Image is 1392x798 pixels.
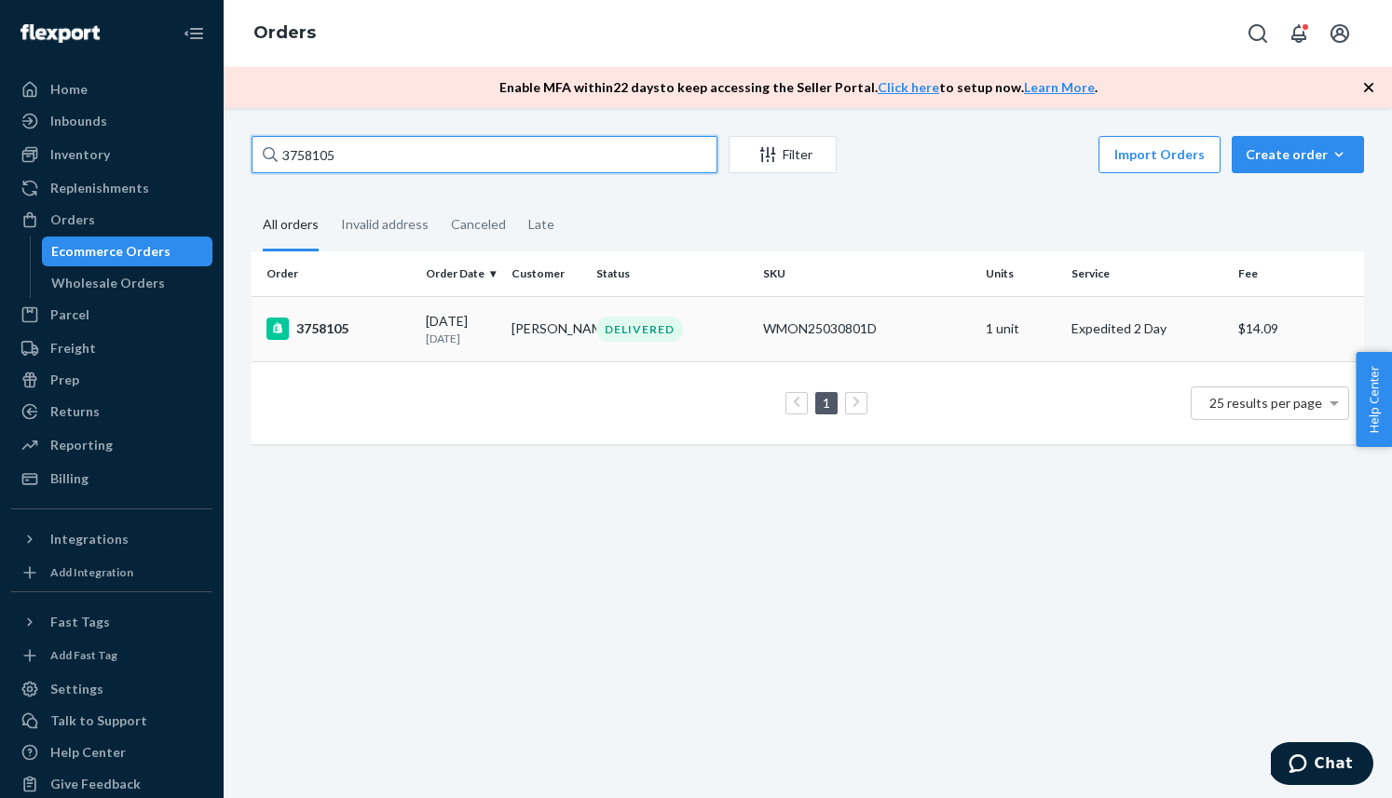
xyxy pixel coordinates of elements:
td: [PERSON_NAME] [504,296,590,361]
a: Add Integration [11,561,212,584]
div: Fast Tags [50,613,110,631]
a: Reporting [11,430,212,460]
th: SKU [756,251,978,296]
a: Click here [878,79,939,95]
iframe: Opens a widget where you can chat to one of our agents [1271,742,1373,789]
div: Inbounds [50,112,107,130]
div: Home [50,80,88,99]
a: Help Center [11,737,212,767]
button: Create order [1232,136,1364,173]
div: Late [528,200,554,249]
a: Returns [11,397,212,426]
input: Search orders [252,136,717,173]
div: 3758105 [266,318,411,340]
a: Learn More [1024,79,1095,95]
div: Add Fast Tag [50,647,117,663]
a: Home [11,74,212,104]
div: Freight [50,339,96,358]
p: Expedited 2 Day [1071,319,1223,338]
div: Talk to Support [50,711,147,730]
div: Filter [730,145,836,164]
button: Close Navigation [175,15,212,52]
a: Ecommerce Orders [42,237,213,266]
div: WMON25030801D [763,319,971,338]
button: Open account menu [1321,15,1358,52]
a: Inbounds [11,106,212,136]
div: DELIVERED [596,317,683,342]
button: Import Orders [1099,136,1221,173]
img: Flexport logo [20,24,100,43]
div: Billing [50,469,89,488]
a: Parcel [11,300,212,330]
a: Replenishments [11,173,212,203]
a: Billing [11,464,212,494]
p: Enable MFA within 22 days to keep accessing the Seller Portal. to setup now. . [499,78,1098,97]
div: Returns [50,402,100,421]
p: [DATE] [426,331,497,346]
th: Fee [1231,251,1364,296]
a: Inventory [11,140,212,169]
button: Fast Tags [11,607,212,637]
div: Give Feedback [50,775,141,793]
button: Talk to Support [11,706,212,736]
a: Page 1 is your current page [819,395,834,411]
button: Filter [729,136,837,173]
div: All orders [263,200,319,251]
th: Status [589,251,756,296]
div: [DATE] [426,312,497,346]
button: Open notifications [1280,15,1317,52]
td: $14.09 [1231,296,1364,361]
a: Add Fast Tag [11,644,212,667]
th: Units [978,251,1064,296]
div: Integrations [50,530,129,548]
div: Add Integration [50,564,133,580]
button: Help Center [1356,352,1392,447]
th: Service [1064,251,1231,296]
td: 1 unit [978,296,1064,361]
a: Prep [11,365,212,395]
div: Replenishments [50,179,149,197]
a: Orders [11,205,212,235]
div: Canceled [451,200,506,249]
div: Wholesale Orders [51,274,165,292]
a: Settings [11,674,212,704]
div: Invalid address [341,200,429,249]
span: 25 results per page [1209,395,1322,411]
a: Wholesale Orders [42,268,213,298]
button: Integrations [11,524,212,554]
div: Ecommerce Orders [51,242,171,261]
div: Orders [50,210,95,229]
div: Inventory [50,145,110,164]
div: Help Center [50,743,126,762]
div: Reporting [50,436,113,454]
div: Create order [1246,145,1350,164]
th: Order [252,251,418,296]
button: Open Search Box [1239,15,1276,52]
th: Order Date [418,251,504,296]
ol: breadcrumbs [239,7,331,61]
a: Orders [253,22,316,43]
div: Settings [50,680,103,698]
div: Prep [50,371,79,389]
a: Freight [11,333,212,363]
div: Parcel [50,305,89,324]
div: Customer [512,265,582,281]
